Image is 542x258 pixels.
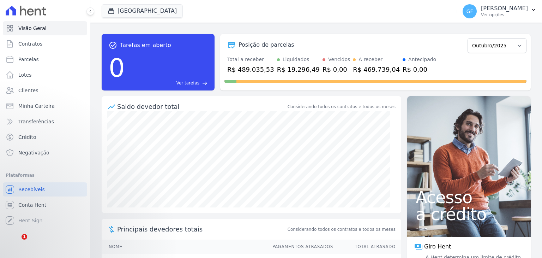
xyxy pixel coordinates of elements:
button: [GEOGRAPHIC_DATA] [102,4,183,18]
div: Posição de parcelas [239,41,294,49]
div: Vencidos [328,56,350,63]
span: Negativação [18,149,49,156]
div: R$ 19.296,49 [277,65,320,74]
p: [PERSON_NAME] [481,5,528,12]
span: Transferências [18,118,54,125]
th: Nome [102,240,266,254]
span: Ver tarefas [176,80,199,86]
span: Contratos [18,40,42,47]
span: Crédito [18,134,36,141]
span: a crédito [416,206,522,223]
span: Lotes [18,71,32,78]
div: R$ 0,00 [403,65,436,74]
th: Pagamentos Atrasados [266,240,333,254]
div: R$ 0,00 [323,65,350,74]
th: Total Atrasado [333,240,401,254]
span: Parcelas [18,56,39,63]
span: Minha Carteira [18,102,55,110]
div: Saldo devedor total [117,102,286,111]
div: Liquidados [283,56,309,63]
div: A receber [359,56,383,63]
button: GF [PERSON_NAME] Ver opções [457,1,542,21]
span: Tarefas em aberto [120,41,171,49]
div: Total a receber [227,56,274,63]
span: GF [466,9,473,14]
a: Clientes [3,83,87,98]
p: Ver opções [481,12,528,18]
span: 1 [22,234,27,240]
span: Giro Hent [424,242,451,251]
span: task_alt [109,41,117,49]
div: Considerando todos os contratos e todos os meses [288,104,396,110]
div: R$ 489.035,53 [227,65,274,74]
a: Crédito [3,130,87,144]
iframe: Intercom notifications mensagem [5,160,146,239]
span: Clientes [18,87,38,94]
a: Parcelas [3,52,87,66]
a: Negativação [3,146,87,160]
a: Transferências [3,115,87,129]
span: east [202,81,207,86]
div: Antecipado [408,56,436,63]
span: Visão Geral [18,25,47,32]
span: Principais devedores totais [117,224,286,234]
a: Visão Geral [3,21,87,35]
iframe: Intercom live chat [7,234,24,251]
a: Lotes [3,68,87,82]
span: Considerando todos os contratos e todos os meses [288,226,396,233]
a: Conta Hent [3,198,87,212]
a: Recebíveis [3,182,87,197]
a: Contratos [3,37,87,51]
div: 0 [109,49,125,86]
a: Minha Carteira [3,99,87,113]
span: Acesso [416,189,522,206]
a: Ver tarefas east [128,80,207,86]
div: R$ 469.739,04 [353,65,400,74]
